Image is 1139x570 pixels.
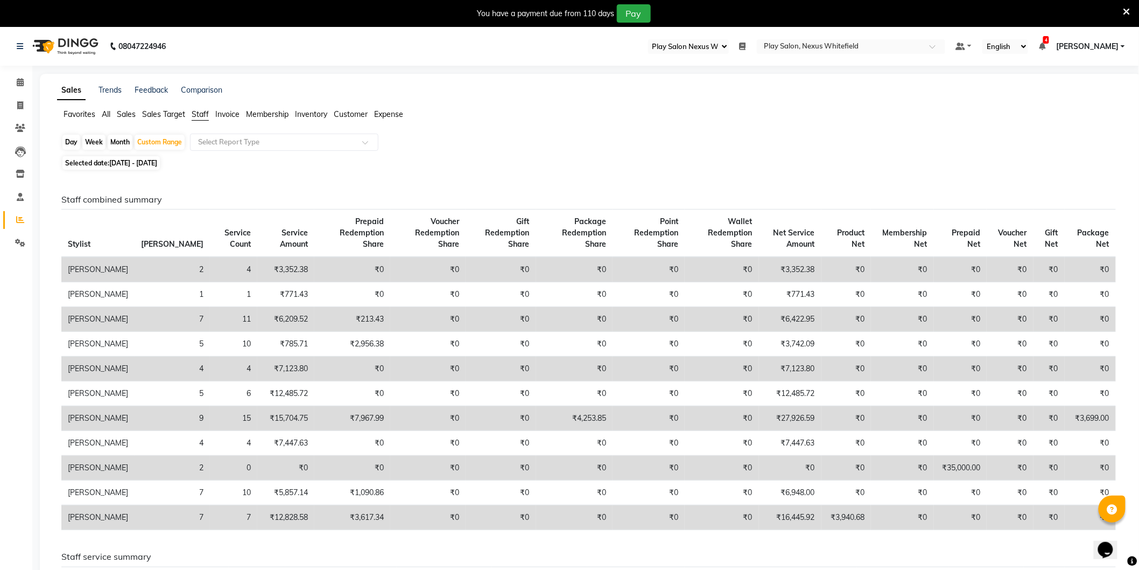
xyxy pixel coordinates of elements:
[62,135,80,150] div: Day
[181,85,222,95] a: Comparison
[314,257,390,282] td: ₹0
[27,31,101,61] img: logo
[685,357,759,381] td: ₹0
[61,552,1116,562] h6: Staff service summary
[295,109,327,119] span: Inventory
[210,257,257,282] td: 4
[934,456,987,481] td: ₹35,000.00
[871,307,934,332] td: ₹0
[68,239,90,249] span: Stylist
[1033,456,1065,481] td: ₹0
[135,381,210,406] td: 5
[57,81,86,100] a: Sales
[1065,307,1116,332] td: ₹0
[1033,357,1065,381] td: ₹0
[135,257,210,282] td: 2
[759,481,821,505] td: ₹6,948.00
[708,217,753,249] span: Wallet Redemption Share
[987,431,1033,456] td: ₹0
[210,357,257,381] td: 4
[871,456,934,481] td: ₹0
[1065,505,1116,530] td: ₹0
[536,357,613,381] td: ₹0
[1065,481,1116,505] td: ₹0
[821,431,871,456] td: ₹0
[82,135,106,150] div: Week
[987,282,1033,307] td: ₹0
[1065,257,1116,282] td: ₹0
[390,257,466,282] td: ₹0
[759,332,821,357] td: ₹3,742.09
[1065,456,1116,481] td: ₹0
[210,307,257,332] td: 11
[61,282,135,307] td: [PERSON_NAME]
[536,406,613,431] td: ₹4,253.85
[61,406,135,431] td: [PERSON_NAME]
[987,307,1033,332] td: ₹0
[61,431,135,456] td: [PERSON_NAME]
[257,456,315,481] td: ₹0
[987,481,1033,505] td: ₹0
[883,228,927,249] span: Membership Net
[257,381,315,406] td: ₹12,485.72
[1065,381,1116,406] td: ₹0
[613,406,685,431] td: ₹0
[390,332,466,357] td: ₹0
[536,307,613,332] td: ₹0
[210,282,257,307] td: 1
[934,431,987,456] td: ₹0
[613,282,685,307] td: ₹0
[61,194,1116,205] h6: Staff combined summary
[1065,332,1116,357] td: ₹0
[61,505,135,530] td: [PERSON_NAME]
[142,109,185,119] span: Sales Target
[117,109,136,119] span: Sales
[390,505,466,530] td: ₹0
[210,431,257,456] td: 4
[821,481,871,505] td: ₹0
[135,332,210,357] td: 5
[466,431,536,456] td: ₹0
[821,357,871,381] td: ₹0
[1078,228,1109,249] span: Package Net
[314,406,390,431] td: ₹7,967.99
[685,505,759,530] td: ₹0
[466,257,536,282] td: ₹0
[215,109,240,119] span: Invoice
[1033,307,1065,332] td: ₹0
[759,431,821,456] td: ₹7,447.63
[871,257,934,282] td: ₹0
[1033,257,1065,282] td: ₹0
[871,406,934,431] td: ₹0
[102,109,110,119] span: All
[257,332,315,357] td: ₹785.71
[109,159,157,167] span: [DATE] - [DATE]
[759,505,821,530] td: ₹16,445.92
[821,257,871,282] td: ₹0
[685,456,759,481] td: ₹0
[987,332,1033,357] td: ₹0
[987,381,1033,406] td: ₹0
[685,282,759,307] td: ₹0
[257,406,315,431] td: ₹15,704.75
[224,228,251,249] span: Service Count
[759,381,821,406] td: ₹12,485.72
[1033,381,1065,406] td: ₹0
[536,481,613,505] td: ₹0
[821,505,871,530] td: ₹3,940.68
[390,307,466,332] td: ₹0
[685,406,759,431] td: ₹0
[536,456,613,481] td: ₹0
[477,8,615,19] div: You have a payment due from 110 days
[1033,332,1065,357] td: ₹0
[871,332,934,357] td: ₹0
[613,257,685,282] td: ₹0
[257,431,315,456] td: ₹7,447.63
[340,217,384,249] span: Prepaid Redemption Share
[314,505,390,530] td: ₹3,617.34
[613,307,685,332] td: ₹0
[466,456,536,481] td: ₹0
[135,431,210,456] td: 4
[108,135,132,150] div: Month
[118,31,166,61] b: 08047224946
